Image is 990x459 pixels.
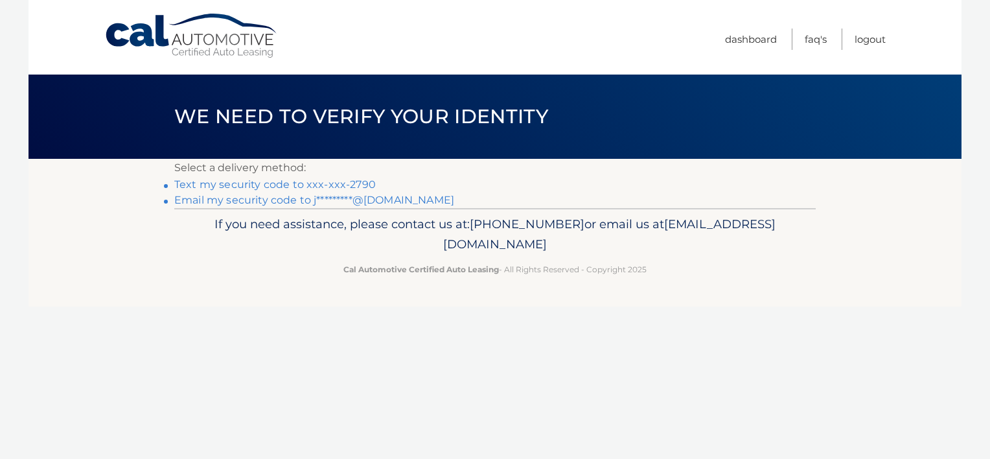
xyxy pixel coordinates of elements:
a: Email my security code to j*********@[DOMAIN_NAME] [174,194,454,206]
p: If you need assistance, please contact us at: or email us at [183,214,807,255]
span: We need to verify your identity [174,104,548,128]
p: Select a delivery method: [174,159,816,177]
a: Cal Automotive [104,13,279,59]
a: Text my security code to xxx-xxx-2790 [174,178,376,191]
strong: Cal Automotive Certified Auto Leasing [343,265,499,274]
a: Logout [855,29,886,50]
a: Dashboard [725,29,777,50]
span: [PHONE_NUMBER] [470,217,584,231]
a: FAQ's [805,29,827,50]
p: - All Rights Reserved - Copyright 2025 [183,263,807,276]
